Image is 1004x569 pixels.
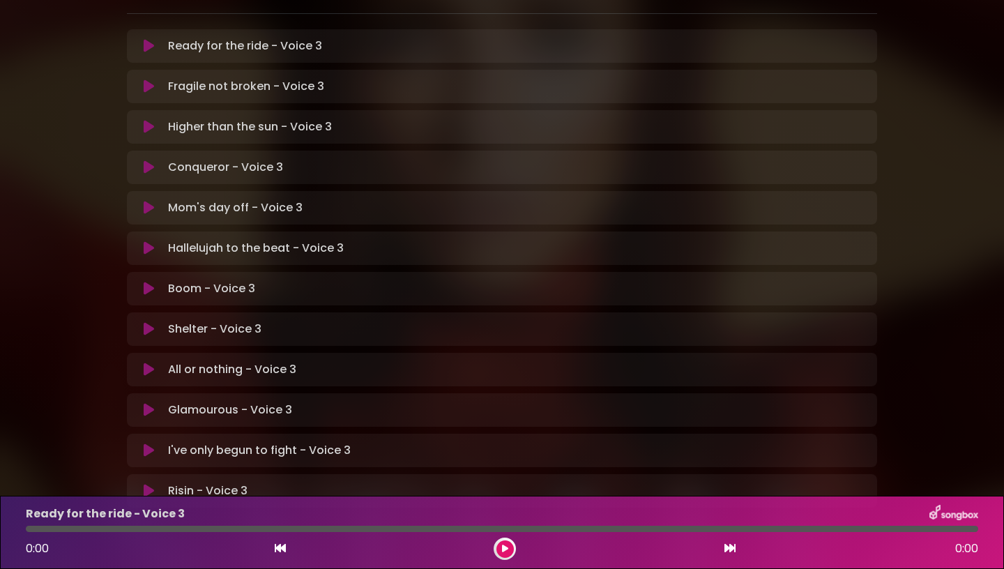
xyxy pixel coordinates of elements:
[168,361,296,378] p: All or nothing - Voice 3
[955,540,978,557] span: 0:00
[168,442,351,459] p: I've only begun to fight - Voice 3
[168,159,283,176] p: Conqueror - Voice 3
[168,199,303,216] p: Mom's day off - Voice 3
[168,119,332,135] p: Higher than the sun - Voice 3
[26,540,49,556] span: 0:00
[168,402,292,418] p: Glamourous - Voice 3
[168,280,255,297] p: Boom - Voice 3
[168,38,322,54] p: Ready for the ride - Voice 3
[26,506,185,522] p: Ready for the ride - Voice 3
[168,321,261,337] p: Shelter - Voice 3
[168,483,248,499] p: Risin - Voice 3
[929,505,978,523] img: songbox-logo-white.png
[168,240,344,257] p: Hallelujah to the beat - Voice 3
[168,78,324,95] p: Fragile not broken - Voice 3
